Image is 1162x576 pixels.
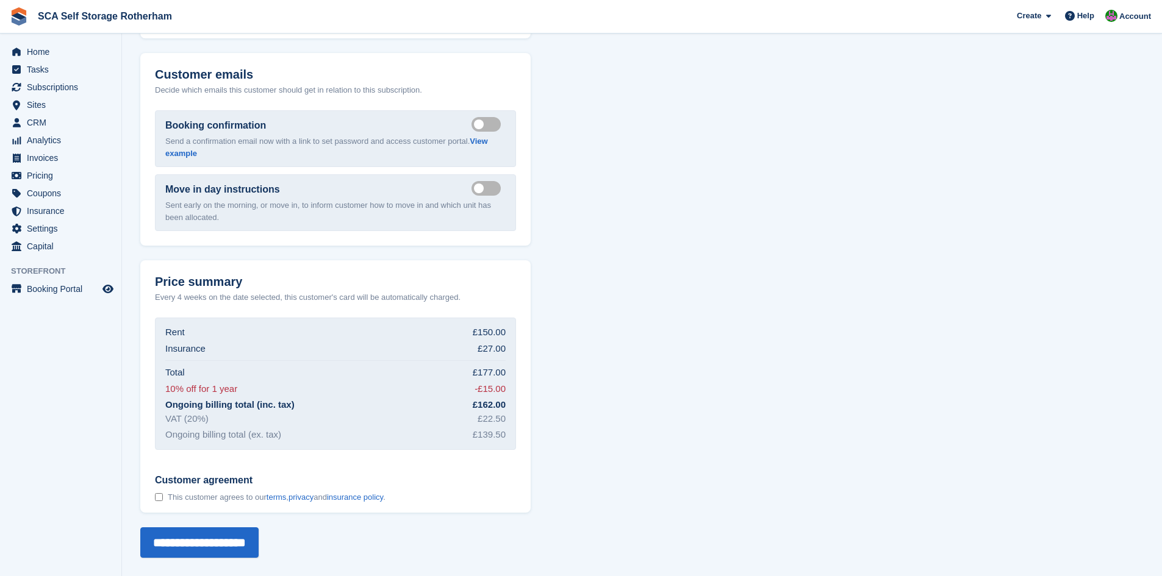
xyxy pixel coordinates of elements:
[155,291,461,304] p: Every 4 weeks on the date selected, this customer's card will be automatically charged.
[289,492,314,502] a: privacy
[27,132,100,149] span: Analytics
[27,61,100,78] span: Tasks
[27,149,100,166] span: Invoices
[478,412,506,426] div: £22.50
[165,366,185,380] div: Total
[11,265,121,277] span: Storefront
[155,68,516,82] h2: Customer emails
[27,220,100,237] span: Settings
[27,202,100,219] span: Insurance
[267,492,287,502] a: terms
[6,96,115,113] a: menu
[473,366,506,380] div: £177.00
[165,182,280,197] label: Move in day instructions
[27,238,100,255] span: Capital
[472,123,506,125] label: Send booking confirmation email
[33,6,177,26] a: SCA Self Storage Rotherham
[6,61,115,78] a: menu
[155,275,516,289] h2: Price summary
[6,149,115,166] a: menu
[6,280,115,297] a: menu
[27,114,100,131] span: CRM
[6,79,115,96] a: menu
[165,412,209,426] div: VAT (20%)
[101,282,115,296] a: Preview store
[6,132,115,149] a: menu
[473,325,506,340] div: £150.00
[1017,10,1041,22] span: Create
[472,187,506,189] label: Send move in day email
[6,238,115,255] a: menu
[1077,10,1094,22] span: Help
[478,342,506,356] div: £27.00
[165,137,488,158] a: View example
[27,43,100,60] span: Home
[1119,10,1151,23] span: Account
[473,428,506,442] div: £139.50
[168,492,386,502] span: This customer agrees to our , and .
[6,167,115,184] a: menu
[165,342,206,356] div: Insurance
[165,428,281,442] div: Ongoing billing total (ex. tax)
[165,199,506,223] p: Sent early on the morning, or move in, to inform customer how to move in and which unit has been ...
[6,202,115,219] a: menu
[155,84,516,96] p: Decide which emails this customer should get in relation to this subscription.
[473,398,506,412] div: £162.00
[27,96,100,113] span: Sites
[165,398,295,412] div: Ongoing billing total (inc. tax)
[6,43,115,60] a: menu
[6,114,115,131] a: menu
[1105,10,1117,22] img: Sarah Race
[10,7,28,26] img: stora-icon-8386f47178a22dfd0bd8f6a31ec36ba5ce8667c1dd55bd0f319d3a0aa187defe.svg
[165,382,237,396] div: 10% off for 1 year
[155,474,386,486] span: Customer agreement
[27,167,100,184] span: Pricing
[165,325,185,340] div: Rent
[475,382,506,396] div: -£15.00
[27,79,100,96] span: Subscriptions
[6,185,115,202] a: menu
[165,118,266,133] label: Booking confirmation
[27,185,100,202] span: Coupons
[165,135,506,159] p: Send a confirmation email now with a link to set password and access customer portal.
[27,280,100,297] span: Booking Portal
[155,493,163,501] input: Customer agreement This customer agrees to ourterms,privacyandinsurance policy.
[327,492,383,502] a: insurance policy
[6,220,115,237] a: menu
